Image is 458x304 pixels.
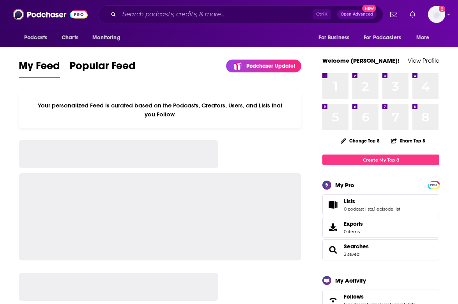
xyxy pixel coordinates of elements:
[344,206,373,212] a: 0 podcast lists
[359,30,412,45] button: open menu
[313,9,331,19] span: Ctrl K
[92,32,120,43] span: Monitoring
[344,220,363,227] span: Exports
[391,133,426,148] button: Share Top 8
[344,198,400,205] a: Lists
[313,30,359,45] button: open menu
[344,251,359,257] a: 3 saved
[374,206,400,212] a: 1 episode list
[325,222,341,233] span: Exports
[322,194,439,215] span: Lists
[322,57,400,64] a: Welcome [PERSON_NAME]!
[344,229,363,234] span: 0 items
[325,244,341,255] a: Searches
[439,6,445,12] svg: Add a profile image
[322,239,439,260] span: Searches
[336,136,384,146] button: Change Top 8
[429,182,438,188] a: PRO
[87,30,130,45] button: open menu
[119,8,313,21] input: Search podcasts, credits, & more...
[337,10,377,19] button: Open AdvancedNew
[364,32,401,43] span: For Podcasters
[341,12,373,16] span: Open Advanced
[19,59,60,78] a: My Feed
[322,217,439,238] a: Exports
[373,206,374,212] span: ,
[335,277,366,284] div: My Activity
[344,293,364,300] span: Follows
[69,59,136,77] span: Popular Feed
[344,293,416,300] a: Follows
[19,92,301,128] div: Your personalized Feed is curated based on the Podcasts, Creators, Users, and Lists that you Follow.
[428,6,445,23] img: User Profile
[408,57,439,64] a: View Profile
[57,30,83,45] a: Charts
[322,155,439,165] a: Create My Top 8
[335,181,354,189] div: My Pro
[62,32,78,43] span: Charts
[362,5,376,12] span: New
[24,32,47,43] span: Podcasts
[98,5,383,23] div: Search podcasts, credits, & more...
[246,63,295,69] p: Podchaser Update!
[19,30,57,45] button: open menu
[13,7,88,22] img: Podchaser - Follow, Share and Rate Podcasts
[19,59,60,77] span: My Feed
[416,32,430,43] span: More
[387,8,400,21] a: Show notifications dropdown
[69,59,136,78] a: Popular Feed
[411,30,439,45] button: open menu
[318,32,349,43] span: For Business
[325,199,341,210] a: Lists
[344,243,369,250] a: Searches
[344,198,355,205] span: Lists
[407,8,419,21] a: Show notifications dropdown
[428,6,445,23] span: Logged in as WE_Broadcast
[428,6,445,23] button: Show profile menu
